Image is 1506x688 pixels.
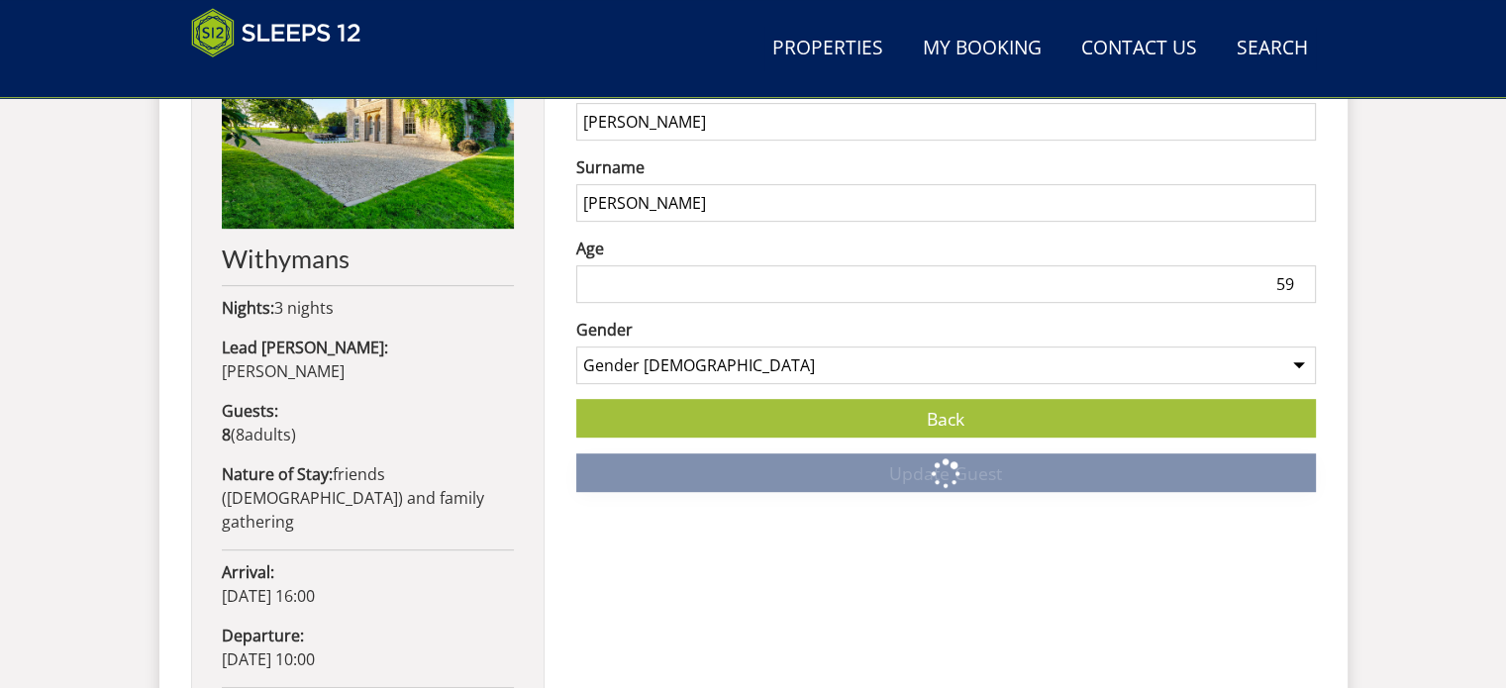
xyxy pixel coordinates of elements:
span: 8 [236,424,245,445]
a: Back [576,399,1316,438]
p: friends ([DEMOGRAPHIC_DATA]) and family gathering [222,462,514,534]
a: Contact Us [1073,27,1205,71]
span: adult [236,424,291,445]
span: Update Guest [889,461,1002,485]
p: 3 nights [222,296,514,320]
h2: Withymans [222,245,514,272]
span: [PERSON_NAME] [222,360,345,382]
img: An image of 'Withymans' [222,41,514,229]
button: Update Guest [576,453,1316,492]
strong: Nature of Stay: [222,463,333,485]
strong: Lead [PERSON_NAME]: [222,337,388,358]
strong: Departure: [222,625,304,646]
strong: Guests: [222,400,278,422]
strong: Arrival: [222,561,274,583]
strong: 8 [222,424,231,445]
label: Surname [576,155,1316,179]
span: ( ) [222,424,296,445]
a: My Booking [915,27,1050,71]
p: [DATE] 16:00 [222,560,514,608]
a: Withymans [222,41,514,272]
input: Forename [576,103,1316,141]
iframe: Customer reviews powered by Trustpilot [181,69,389,86]
a: Search [1229,27,1316,71]
p: [DATE] 10:00 [222,624,514,671]
a: Properties [764,27,891,71]
strong: Nights: [222,297,274,319]
label: Age [576,237,1316,260]
img: Sleeps 12 [191,8,361,57]
span: s [283,424,291,445]
input: Surname [576,184,1316,222]
label: Gender [576,318,1316,342]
